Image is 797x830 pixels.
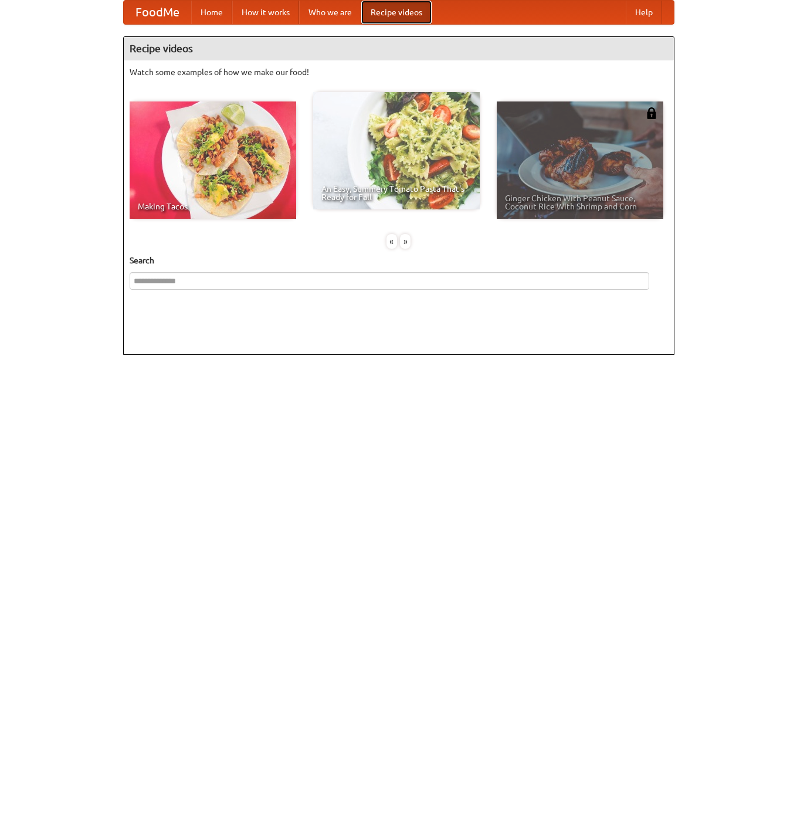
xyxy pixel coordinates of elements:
a: Who we are [299,1,361,24]
a: Home [191,1,232,24]
div: » [400,234,411,249]
a: FoodMe [124,1,191,24]
a: Making Tacos [130,101,296,219]
img: 483408.png [646,107,657,119]
a: Help [626,1,662,24]
a: An Easy, Summery Tomato Pasta That's Ready for Fall [313,92,480,209]
div: « [386,234,397,249]
h5: Search [130,255,668,266]
a: Recipe videos [361,1,432,24]
span: Making Tacos [138,202,288,211]
h4: Recipe videos [124,37,674,60]
a: How it works [232,1,299,24]
span: An Easy, Summery Tomato Pasta That's Ready for Fall [321,185,472,201]
p: Watch some examples of how we make our food! [130,66,668,78]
